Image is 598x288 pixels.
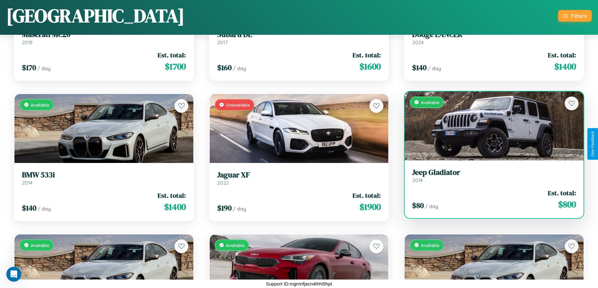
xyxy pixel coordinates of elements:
[22,39,33,45] span: 2018
[554,60,576,73] span: $ 1400
[412,177,423,183] span: 2014
[226,102,250,107] span: Unavailable
[421,100,439,105] span: Available
[217,170,381,186] a: Jaguar XF2022
[558,10,592,22] button: Filters
[158,191,186,200] span: Est. total:
[22,203,36,213] span: $ 140
[233,206,246,212] span: / day
[6,3,185,29] h1: [GEOGRAPHIC_DATA]
[38,206,51,212] span: / day
[217,39,228,45] span: 2017
[412,168,576,177] h3: Jeep Gladiator
[31,243,49,248] span: Available
[6,267,21,282] iframe: Intercom live chat
[412,200,424,211] span: $ 80
[412,168,576,183] a: Jeep Gladiator2014
[22,30,186,39] h3: Maserati MC20
[412,30,576,45] a: Dodge LANCER2024
[548,188,576,197] span: Est. total:
[22,30,186,45] a: Maserati MC202018
[412,39,424,45] span: 2024
[359,60,381,73] span: $ 1600
[217,170,381,180] h3: Jaguar XF
[22,180,33,186] span: 2014
[164,201,186,213] span: $ 1400
[22,170,186,186] a: BMW 533i2014
[353,50,381,60] span: Est. total:
[217,203,232,213] span: $ 190
[558,198,576,211] span: $ 800
[165,60,186,73] span: $ 1700
[217,180,229,186] span: 2022
[359,201,381,213] span: $ 1900
[233,65,246,71] span: / day
[158,50,186,60] span: Est. total:
[217,30,381,45] a: Subaru DL2017
[217,62,232,73] span: $ 160
[226,243,245,248] span: Available
[266,280,332,288] p: Support ID: mgmnfjacn4thhi5hpt
[425,203,438,209] span: / day
[37,65,51,71] span: / day
[428,65,441,71] span: / day
[22,170,186,180] h3: BMW 533i
[548,50,576,60] span: Est. total:
[571,13,587,19] div: Filters
[412,62,427,73] span: $ 140
[590,131,595,157] div: Give Feedback
[353,191,381,200] span: Est. total:
[412,30,576,39] h3: Dodge LANCER
[421,243,439,248] span: Available
[22,62,36,73] span: $ 170
[217,30,381,39] h3: Subaru DL
[31,102,49,107] span: Available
